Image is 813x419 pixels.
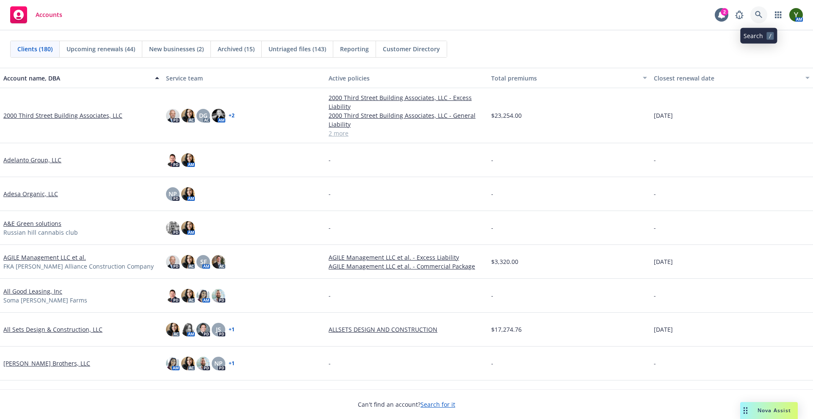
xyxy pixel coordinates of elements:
span: - [654,291,656,300]
div: Active policies [329,74,484,83]
img: photo [166,255,180,269]
span: [DATE] [654,325,673,334]
span: SF [200,257,207,266]
span: Russian hill cannabis club [3,228,78,237]
span: $17,274.76 [491,325,522,334]
a: [PERSON_NAME] Brothers, LLC [3,359,90,368]
span: Reporting [340,44,369,53]
a: 2000 Third Street Building Associates, LLC - Excess Liability [329,93,484,111]
span: FKA [PERSON_NAME] Alliance Construction Company [3,262,154,271]
a: Accounts [7,3,66,27]
span: Archived (15) [218,44,254,53]
img: photo [212,255,225,269]
span: - [329,359,331,368]
a: + 1 [229,327,235,332]
img: photo [196,289,210,302]
span: [DATE] [654,257,673,266]
span: - [329,223,331,232]
button: Service team [163,68,325,88]
div: Drag to move [740,402,751,419]
a: ALLSETS DESIGN AND CONSTRUCTION [329,325,484,334]
a: 2 more [329,129,484,138]
span: $23,254.00 [491,111,522,120]
span: Can't find an account? [358,400,455,409]
span: NP [214,359,223,368]
span: Untriaged files (143) [268,44,326,53]
div: Service team [166,74,322,83]
button: Closest renewal date [650,68,813,88]
span: Nova Assist [758,407,791,414]
div: 2 [721,8,728,16]
span: $3,320.00 [491,257,518,266]
span: - [329,189,331,198]
a: AGILE Management LLC et al. - Commercial Package [329,262,484,271]
a: Switch app [770,6,787,23]
img: photo [166,289,180,302]
img: photo [212,109,225,122]
span: Upcoming renewals (44) [66,44,135,53]
img: photo [166,109,180,122]
span: Accounts [36,11,62,18]
div: Total premiums [491,74,638,83]
span: - [491,155,493,164]
img: photo [181,153,195,167]
a: AGILE Management LLC et al. [3,253,86,262]
img: photo [789,8,803,22]
span: [DATE] [654,111,673,120]
span: - [329,291,331,300]
button: Total premiums [488,68,650,88]
span: NP [169,189,177,198]
span: - [491,359,493,368]
img: photo [196,323,210,336]
span: Clients (180) [17,44,53,53]
span: DG [199,111,207,120]
a: 2000 Third Street Building Associates, LLC [3,111,122,120]
span: Customer Directory [383,44,440,53]
img: photo [166,221,180,235]
a: Search [750,6,767,23]
span: Soma [PERSON_NAME] Farms [3,296,87,305]
a: All Sets Design & Construction, LLC [3,325,102,334]
span: - [654,223,656,232]
a: Report a Bug [731,6,748,23]
a: Search for it [420,400,455,408]
span: - [491,223,493,232]
span: New businesses (2) [149,44,204,53]
a: All Good Leasing, Inc [3,287,62,296]
div: Closest renewal date [654,74,800,83]
img: photo [181,255,195,269]
a: Adesa Organic, LLC [3,189,58,198]
a: 2000 Third Street Building Associates, LLC - General Liability [329,111,484,129]
img: photo [166,153,180,167]
img: photo [181,221,195,235]
img: photo [181,323,195,336]
a: + 2 [229,113,235,118]
span: - [654,155,656,164]
img: photo [181,357,195,370]
button: Nova Assist [740,402,798,419]
button: Active policies [325,68,488,88]
a: Adelanto Group, LLC [3,155,61,164]
a: AGILE Management LLC et al. - Excess Liability [329,253,484,262]
img: photo [212,289,225,302]
img: photo [181,289,195,302]
span: - [491,291,493,300]
span: JS [216,325,221,334]
span: - [329,155,331,164]
img: photo [166,323,180,336]
span: - [654,189,656,198]
img: photo [196,357,210,370]
img: photo [181,187,195,201]
img: photo [181,109,195,122]
img: photo [166,357,180,370]
span: - [491,189,493,198]
a: A&E Green solutions [3,219,61,228]
a: + 1 [229,361,235,366]
span: - [654,359,656,368]
div: Account name, DBA [3,74,150,83]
